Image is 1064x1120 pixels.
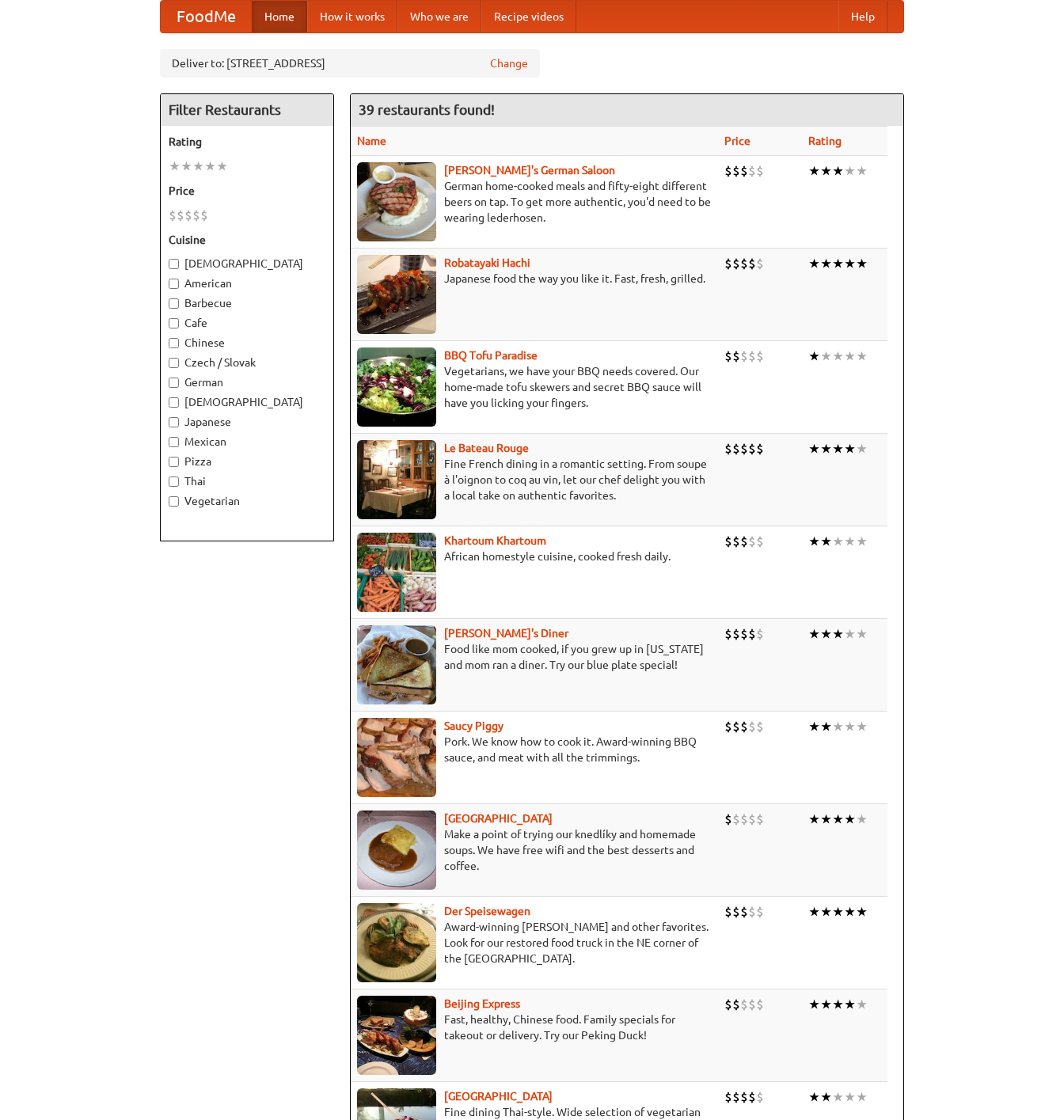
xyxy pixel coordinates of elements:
li: $ [724,162,732,180]
li: $ [740,162,748,180]
li: ★ [856,347,868,365]
li: $ [724,811,732,828]
li: $ [756,255,764,272]
li: ★ [204,158,216,175]
p: German home-cooked meals and fifty-eight different beers on tap. To get more authentic, you'd nee... [357,178,712,226]
li: ★ [820,718,832,735]
a: [GEOGRAPHIC_DATA] [444,812,553,825]
li: ★ [832,533,844,550]
h4: Filter Restaurants [161,94,333,126]
p: Japanese food the way you like it. Fast, fresh, grilled. [357,271,712,287]
li: ★ [820,1088,832,1106]
li: ★ [844,255,856,272]
li: ★ [820,903,832,921]
img: sallys.jpg [357,625,436,704]
a: Le Bateau Rouge [444,442,529,454]
li: ★ [808,533,820,550]
p: Vegetarians, we have your BBQ needs covered. Our home-made tofu skewers and secret BBQ sauce will... [357,363,712,411]
input: [DEMOGRAPHIC_DATA] [169,397,179,408]
label: Japanese [169,414,325,430]
label: German [169,374,325,390]
li: $ [756,347,764,365]
input: Thai [169,476,179,487]
li: ★ [820,162,832,180]
li: $ [756,1088,764,1106]
li: ★ [856,718,868,735]
li: $ [724,718,732,735]
li: $ [756,162,764,180]
li: $ [756,440,764,457]
li: $ [740,625,748,643]
label: American [169,275,325,291]
a: Price [724,135,750,147]
label: Thai [169,473,325,489]
a: [PERSON_NAME]'s Diner [444,627,568,640]
input: Japanese [169,417,179,427]
li: $ [724,440,732,457]
img: esthers.jpg [357,162,436,241]
a: Robatayaki Hachi [444,256,530,269]
li: ★ [808,255,820,272]
b: BBQ Tofu Paradise [444,349,538,362]
li: ★ [808,811,820,828]
h5: Rating [169,134,325,150]
li: ★ [832,255,844,272]
li: $ [748,533,756,550]
li: ★ [820,347,832,365]
p: African homestyle cuisine, cooked fresh daily. [357,549,712,564]
li: $ [732,1088,740,1106]
img: speisewagen.jpg [357,903,436,982]
input: Czech / Slovak [169,358,179,368]
li: ★ [832,625,844,643]
li: $ [748,255,756,272]
li: $ [748,347,756,365]
a: Rating [808,135,842,147]
li: $ [724,903,732,921]
li: ★ [169,158,180,175]
li: $ [740,1088,748,1106]
li: ★ [808,440,820,457]
input: [DEMOGRAPHIC_DATA] [169,259,179,269]
li: $ [740,811,748,828]
li: ★ [820,625,832,643]
li: ★ [832,903,844,921]
a: FoodMe [161,1,252,32]
li: ★ [808,718,820,735]
li: ★ [832,162,844,180]
p: Food like mom cooked, if you grew up in [US_STATE] and mom ran a diner. Try our blue plate special! [357,641,712,673]
li: $ [756,903,764,921]
p: Fine French dining in a romantic setting. From soupe à l'oignon to coq au vin, let our chef delig... [357,456,712,503]
p: Award-winning [PERSON_NAME] and other favorites. Look for our restored food truck in the NE corne... [357,919,712,966]
img: czechpoint.jpg [357,811,436,890]
li: ★ [844,1088,856,1106]
li: $ [184,207,192,224]
p: Fast, healthy, Chinese food. Family specials for takeout or delivery. Try our Peking Duck! [357,1012,712,1043]
li: ★ [844,811,856,828]
li: $ [200,207,208,224]
li: ★ [192,158,204,175]
input: American [169,279,179,289]
label: Vegetarian [169,493,325,509]
li: $ [748,903,756,921]
li: ★ [808,903,820,921]
li: $ [756,625,764,643]
li: ★ [820,811,832,828]
li: $ [732,162,740,180]
li: $ [756,996,764,1013]
li: $ [732,440,740,457]
a: Saucy Piggy [444,719,503,732]
li: $ [724,996,732,1013]
li: $ [724,533,732,550]
li: $ [740,533,748,550]
li: ★ [844,347,856,365]
li: ★ [844,162,856,180]
li: ★ [844,440,856,457]
a: [GEOGRAPHIC_DATA] [444,1090,553,1103]
a: Der Speisewagen [444,905,530,917]
li: ★ [856,1088,868,1106]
